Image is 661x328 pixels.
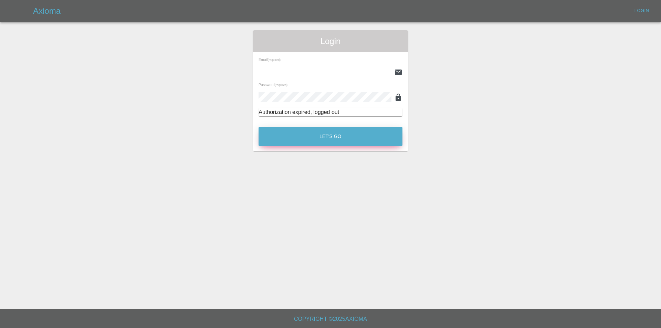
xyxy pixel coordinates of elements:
h6: Copyright © 2025 Axioma [6,314,655,324]
small: (required) [275,84,287,87]
span: Password [259,83,287,87]
a: Login [631,6,653,16]
small: (required) [268,59,281,62]
div: Authorization expired, logged out [259,108,402,116]
span: Email [259,57,281,62]
h5: Axioma [33,6,61,17]
button: Let's Go [259,127,402,146]
span: Login [259,36,402,47]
